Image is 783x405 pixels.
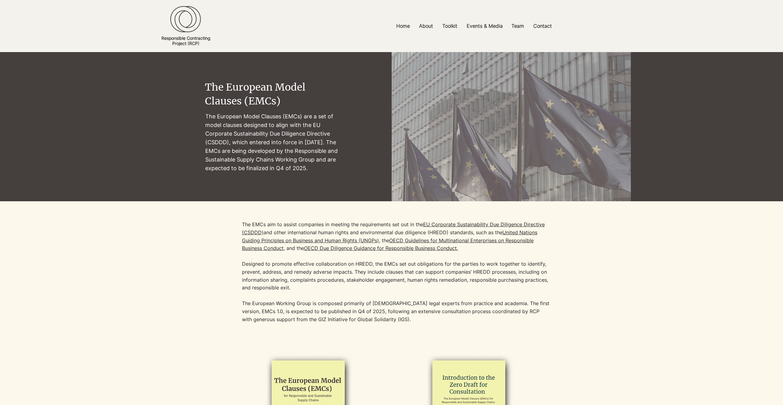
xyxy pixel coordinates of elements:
p: Toolkit [439,19,460,33]
p: Events & Media [464,19,506,33]
a: United Nations Guiding Principles on Business and Human Rights (UNGPs) [242,229,537,243]
p: The European Working Group is composed primarily of [DEMOGRAPHIC_DATA] legal experts from practic... [242,300,551,323]
a: Responsible ContractingProject (RCP) [161,35,210,46]
span: The European Model Clauses (EMCs) [205,81,306,107]
a: Toolkit [438,19,462,33]
p: The European Model Clauses (EMCs) are a set of model clauses designed to align with the EU Corpor... [205,112,339,173]
nav: Site [317,19,631,33]
a: Home [392,19,414,33]
p: Contact [530,19,555,33]
a: Events & Media [462,19,507,33]
p: The EMCs aim to assist companies in meeting the requirements set out in the and other internation... [242,221,551,292]
a: About [414,19,438,33]
a: Team [507,19,529,33]
a: Contact [529,19,556,33]
img: pexels-marco-288924445-13153479_edited.jpg [392,52,631,276]
a: OECD Due Diligence Guidance for Responsible Business Conduct. [304,245,458,251]
p: Home [393,19,413,33]
p: About [416,19,436,33]
p: Team [508,19,527,33]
